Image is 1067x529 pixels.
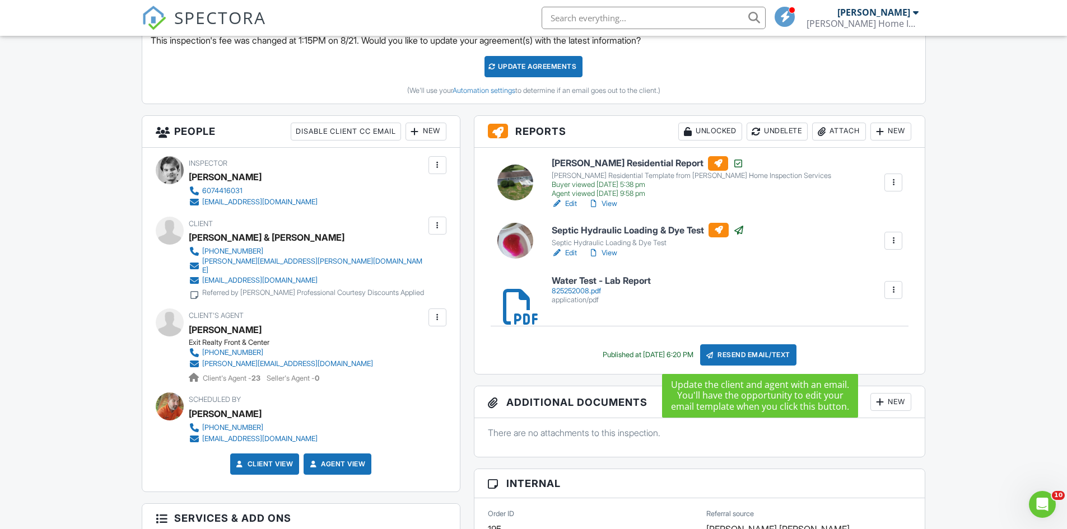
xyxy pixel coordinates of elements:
[552,223,744,237] h6: Septic Hydraulic Loading & Dye Test
[202,247,263,256] div: [PHONE_NUMBER]
[142,26,925,103] div: This inspection's fee was changed at 1:15PM on 8/21. Would you like to update your agreement(s) w...
[588,247,617,259] a: View
[552,276,651,305] a: Water Test - Lab Report 825252008.pdf application/pdf
[189,159,227,167] span: Inspector
[706,508,754,518] label: Referral source
[552,238,744,247] div: Septic Hydraulic Loading & Dye Test
[552,287,651,296] div: 825252008.pdf
[202,348,263,357] div: [PHONE_NUMBER]
[202,276,318,285] div: [EMAIL_ADDRESS][DOMAIN_NAME]
[189,405,262,422] div: [PERSON_NAME]
[552,156,831,199] a: [PERSON_NAME] Residential Report [PERSON_NAME] Residential Template from [PERSON_NAME] Home Inspe...
[202,359,373,368] div: [PERSON_NAME][EMAIL_ADDRESS][DOMAIN_NAME]
[202,288,424,297] div: Referred by [PERSON_NAME] Professional Courtesy Discounts Applied
[189,185,318,196] a: 6074416031
[474,469,925,498] h3: Internal
[552,247,577,259] a: Edit
[837,7,910,18] div: [PERSON_NAME]
[552,156,831,171] h6: [PERSON_NAME] Residential Report
[747,123,808,141] div: Undelete
[189,257,426,275] a: [PERSON_NAME][EMAIL_ADDRESS][PERSON_NAME][DOMAIN_NAME]
[189,246,426,257] a: [PHONE_NUMBER]
[202,257,426,275] div: [PERSON_NAME][EMAIL_ADDRESS][PERSON_NAME][DOMAIN_NAME]
[189,219,213,228] span: Client
[603,350,693,359] div: Published at [DATE] 6:20 PM
[552,276,651,286] h6: Water Test - Lab Report
[202,434,318,443] div: [EMAIL_ADDRESS][DOMAIN_NAME]
[552,296,651,305] div: application/pdf
[484,56,583,77] div: Update Agreements
[203,374,262,382] span: Client's Agent -
[406,123,446,141] div: New
[488,427,912,439] p: There are no attachments to this inspection.
[870,123,911,141] div: New
[474,116,925,148] h3: Reports
[315,374,319,382] strong: 0
[189,311,244,320] span: Client's Agent
[142,6,166,30] img: The Best Home Inspection Software - Spectora
[267,374,319,382] span: Seller's Agent -
[542,7,766,29] input: Search everything...
[174,6,266,29] span: SPECTORA
[251,374,260,382] strong: 23
[189,196,318,208] a: [EMAIL_ADDRESS][DOMAIN_NAME]
[307,458,365,470] a: Agent View
[291,123,401,141] div: Disable Client CC Email
[189,347,373,358] a: [PHONE_NUMBER]
[552,223,744,247] a: Septic Hydraulic Loading & Dye Test Septic Hydraulic Loading & Dye Test
[812,123,866,141] div: Attach
[189,395,241,404] span: Scheduled By
[151,86,917,95] div: (We'll use your to determine if an email goes out to the client.)
[552,198,577,209] a: Edit
[142,116,460,148] h3: People
[488,508,514,518] label: Order ID
[870,393,911,411] div: New
[189,422,318,433] a: [PHONE_NUMBER]
[189,321,262,338] a: [PERSON_NAME]
[1052,491,1065,500] span: 10
[189,433,318,444] a: [EMAIL_ADDRESS][DOMAIN_NAME]
[202,423,263,432] div: [PHONE_NUMBER]
[552,171,831,180] div: [PERSON_NAME] Residential Template from [PERSON_NAME] Home Inspection Services
[202,186,243,195] div: 6074416031
[142,15,266,39] a: SPECTORA
[552,180,831,189] div: Buyer viewed [DATE] 5:38 pm
[552,189,831,198] div: Agent viewed [DATE] 9:58 pm
[700,344,796,366] div: Resend Email/Text
[678,123,742,141] div: Unlocked
[474,386,925,418] h3: Additional Documents
[189,229,344,246] div: [PERSON_NAME] & [PERSON_NAME]
[189,338,382,347] div: Exit Realty Front & Center
[234,458,293,470] a: Client View
[588,198,617,209] a: View
[189,358,373,369] a: [PERSON_NAME][EMAIL_ADDRESS][DOMAIN_NAME]
[807,18,919,29] div: Kincaid Home Inspection Services
[1029,491,1056,518] iframe: Intercom live chat
[453,86,515,95] a: Automation settings
[189,275,426,286] a: [EMAIL_ADDRESS][DOMAIN_NAME]
[189,168,262,185] div: [PERSON_NAME]
[202,198,318,207] div: [EMAIL_ADDRESS][DOMAIN_NAME]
